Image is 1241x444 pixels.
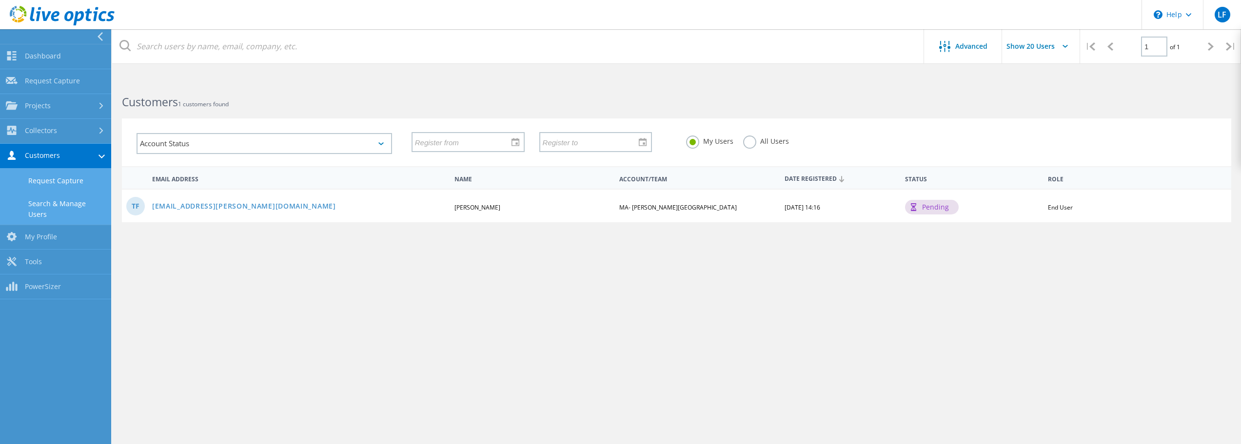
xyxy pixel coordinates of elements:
span: Name [454,176,611,182]
span: of 1 [1170,43,1180,51]
a: [EMAIL_ADDRESS][PERSON_NAME][DOMAIN_NAME] [152,203,336,211]
span: Role [1048,176,1194,182]
span: [DATE] 14:16 [785,203,820,212]
span: Date Registered [785,176,897,182]
label: All Users [743,135,789,145]
span: Advanced [955,43,987,50]
div: Account Status [137,133,392,154]
div: | [1221,29,1241,64]
div: pending [905,200,959,214]
b: Customers [122,94,178,110]
input: Register from [413,133,517,151]
span: End User [1048,203,1073,212]
span: 1 customers found [178,100,229,108]
input: Register to [540,133,645,151]
span: TF [132,203,139,210]
svg: \n [1154,10,1162,19]
span: Email Address [152,176,446,182]
label: My Users [686,135,733,145]
span: Account/Team [619,176,776,182]
div: | [1080,29,1100,64]
input: Search users by name, email, company, etc. [112,29,925,63]
span: Status [905,176,1040,182]
span: [PERSON_NAME] [454,203,500,212]
span: MA- [PERSON_NAME][GEOGRAPHIC_DATA] [619,203,737,212]
a: Live Optics Dashboard [10,20,115,27]
span: LF [1218,11,1226,19]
